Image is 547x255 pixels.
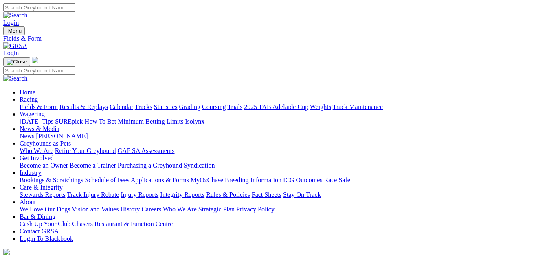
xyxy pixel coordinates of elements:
a: Calendar [110,103,133,110]
div: Wagering [20,118,544,125]
a: Track Maintenance [333,103,383,110]
a: Who We Are [163,206,197,213]
img: Close [7,59,27,65]
a: Race Safe [324,177,350,183]
a: How To Bet [85,118,116,125]
img: Search [3,75,28,82]
a: Login [3,50,19,57]
a: [DATE] Tips [20,118,53,125]
a: Care & Integrity [20,184,63,191]
a: Who We Are [20,147,53,154]
a: Vision and Values [72,206,119,213]
a: Syndication [184,162,215,169]
a: Get Involved [20,155,54,161]
a: Login To Blackbook [20,235,73,242]
a: News & Media [20,125,59,132]
a: Become an Owner [20,162,68,169]
a: Integrity Reports [160,191,204,198]
a: About [20,198,36,205]
a: ICG Outcomes [283,177,322,183]
a: [PERSON_NAME] [36,133,88,139]
a: Coursing [202,103,226,110]
a: Industry [20,169,41,176]
a: Track Injury Rebate [67,191,119,198]
div: News & Media [20,133,544,140]
a: Breeding Information [225,177,281,183]
a: Retire Your Greyhound [55,147,116,154]
a: Careers [141,206,161,213]
button: Toggle navigation [3,26,25,35]
a: 2025 TAB Adelaide Cup [244,103,308,110]
a: Trials [227,103,242,110]
a: Become a Trainer [70,162,116,169]
div: Get Involved [20,162,544,169]
a: Login [3,19,19,26]
img: logo-grsa-white.png [32,57,38,63]
div: Bar & Dining [20,220,544,228]
a: Fact Sheets [252,191,281,198]
a: Isolynx [185,118,204,125]
a: Fields & Form [3,35,544,42]
a: Stewards Reports [20,191,65,198]
a: Weights [310,103,331,110]
a: Bar & Dining [20,213,55,220]
a: Cash Up Your Club [20,220,70,227]
img: Search [3,12,28,19]
a: Grading [179,103,200,110]
a: Purchasing a Greyhound [118,162,182,169]
a: Contact GRSA [20,228,59,235]
a: Chasers Restaurant & Function Centre [72,220,173,227]
a: Greyhounds as Pets [20,140,71,147]
a: History [120,206,140,213]
a: Minimum Betting Limits [118,118,183,125]
div: Industry [20,177,544,184]
button: Toggle navigation [3,57,30,66]
a: Home [20,89,35,96]
a: Strategic Plan [198,206,235,213]
a: Bookings & Scratchings [20,177,83,183]
a: Wagering [20,111,45,118]
a: Results & Replays [59,103,108,110]
a: Statistics [154,103,178,110]
a: MyOzChase [191,177,223,183]
input: Search [3,3,75,12]
a: Rules & Policies [206,191,250,198]
a: GAP SA Assessments [118,147,175,154]
div: Racing [20,103,544,111]
div: Greyhounds as Pets [20,147,544,155]
img: GRSA [3,42,27,50]
a: We Love Our Dogs [20,206,70,213]
a: Racing [20,96,38,103]
a: Stay On Track [283,191,321,198]
input: Search [3,66,75,75]
a: Applications & Forms [131,177,189,183]
a: Injury Reports [121,191,158,198]
div: Care & Integrity [20,191,544,198]
div: About [20,206,544,213]
a: News [20,133,34,139]
a: SUREpick [55,118,83,125]
a: Privacy Policy [236,206,275,213]
a: Tracks [135,103,152,110]
span: Menu [8,28,22,34]
a: Fields & Form [20,103,58,110]
a: Schedule of Fees [85,177,129,183]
